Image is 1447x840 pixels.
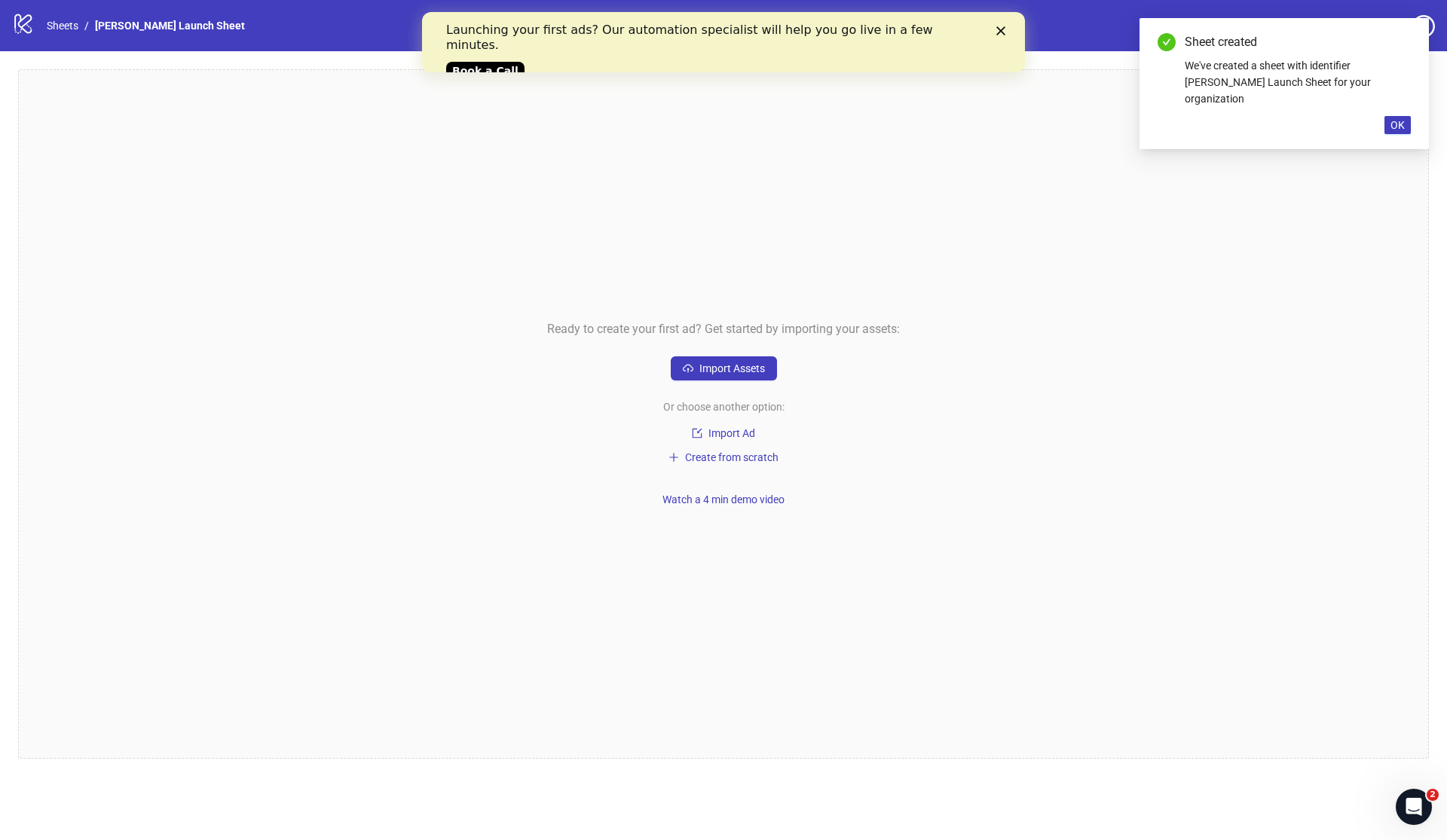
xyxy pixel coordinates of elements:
[699,362,765,374] span: Import Assets
[663,399,785,415] span: Or choose another option:
[1394,33,1411,50] a: Close
[84,17,89,34] li: /
[671,424,776,442] button: Import Ad
[422,12,1025,72] iframe: Intercom live chat banner
[662,493,785,506] span: Watch a 4 min demo video
[1396,789,1432,825] iframe: Intercom live chat
[1390,119,1405,131] span: OK
[656,490,791,509] button: Watch a 4 min demo video
[671,356,777,380] button: Import Assets
[44,17,81,34] a: Sheets
[685,451,779,463] span: Create from scratch
[692,428,702,438] span: import
[683,363,693,374] span: cloud-upload
[24,50,102,68] a: Book a Call
[547,319,900,338] span: Ready to create your first ad? Get started by importing your assets:
[708,427,755,439] span: Import Ad
[574,14,589,23] div: Close
[1412,15,1435,38] span: question-circle
[662,448,785,466] button: Create from scratch
[668,452,679,463] span: plus
[1427,789,1439,801] span: 2
[1158,33,1176,51] span: check-circle
[1327,15,1406,39] a: Settings
[92,17,248,34] a: [PERSON_NAME] Launch Sheet
[1185,57,1411,107] div: We've created a sheet with identifier [PERSON_NAME] Launch Sheet for your organization
[1384,116,1411,134] button: OK
[1185,33,1411,51] div: Sheet created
